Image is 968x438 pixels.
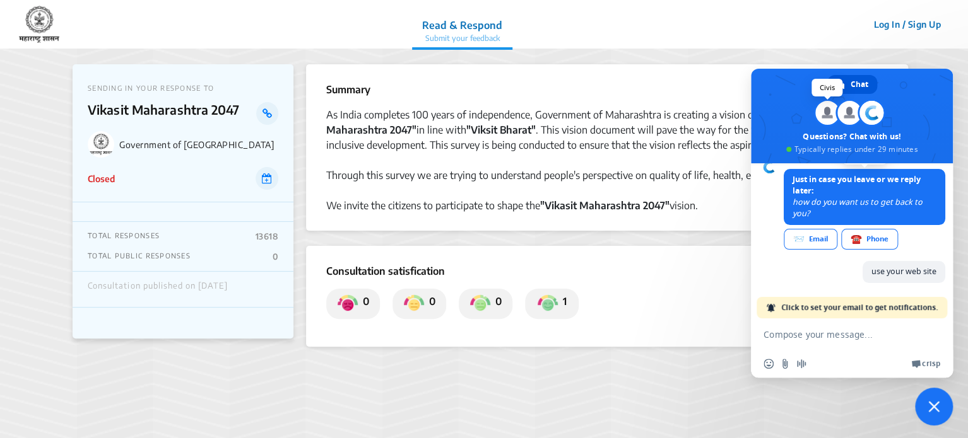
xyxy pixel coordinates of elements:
[404,294,424,314] img: private_somewhat_dissatisfied.png
[490,294,502,314] p: 0
[424,294,435,314] p: 0
[764,359,774,369] span: Insert an emoji
[793,197,923,219] span: how do you want us to get back to you?
[871,266,936,277] span: use your web site
[358,294,369,314] p: 0
[88,172,115,185] p: Closed
[88,251,191,262] p: TOTAL PUBLIC RESPONSES
[780,359,790,369] span: Send a file
[88,131,114,158] img: Government of Maharashtra logo
[88,84,278,92] p: SENDING IN YOUR RESPONSE TO
[851,75,868,94] span: Chat
[793,174,921,196] span: Just in case you leave or we reply later:
[764,318,915,350] textarea: Compose your message...
[793,234,805,244] span: 📨
[88,102,256,125] p: Vikasit Maharashtra 2047
[88,281,228,297] div: Consultation published on [DATE]
[273,251,278,262] p: 0
[422,33,502,44] p: Submit your feedback
[326,263,888,279] p: Consultation satisfication
[784,229,837,250] a: Email
[841,229,898,250] a: Phone
[470,294,490,314] img: private_somewhat_satisfied.png
[338,294,358,314] img: private_dissatisfied.png
[540,199,670,212] strong: "Vikasit Maharashtra 2047"
[326,198,888,213] div: We invite the citizens to participate to shape the vision.
[915,388,953,425] a: Close chat
[326,107,888,153] div: As India completes 100 years of independence, Government of Maharashtra is creating a vision docu...
[466,124,536,136] strong: "Viksit Bharat"
[922,359,940,369] span: Crisp
[781,297,938,318] span: Click to set your email to get notifications.
[326,168,888,183] div: Through this survey we are trying to understand people's perspective on quality of life, health, ...
[19,6,59,43] img: 7907nfqetxyivg6ubhai9kg9bhzr
[538,294,558,314] img: private_satisfied.png
[326,82,370,97] p: Summary
[865,14,949,34] button: Log In / Sign Up
[119,139,278,150] p: Government of [GEOGRAPHIC_DATA]
[558,294,567,314] p: 1
[796,359,806,369] span: Audio message
[422,18,502,33] p: Read & Respond
[851,234,862,244] span: ☎️
[88,231,160,241] p: TOTAL RESPONSES
[911,359,940,369] a: Crisp
[256,231,278,241] p: 13618
[827,75,877,94] a: Chat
